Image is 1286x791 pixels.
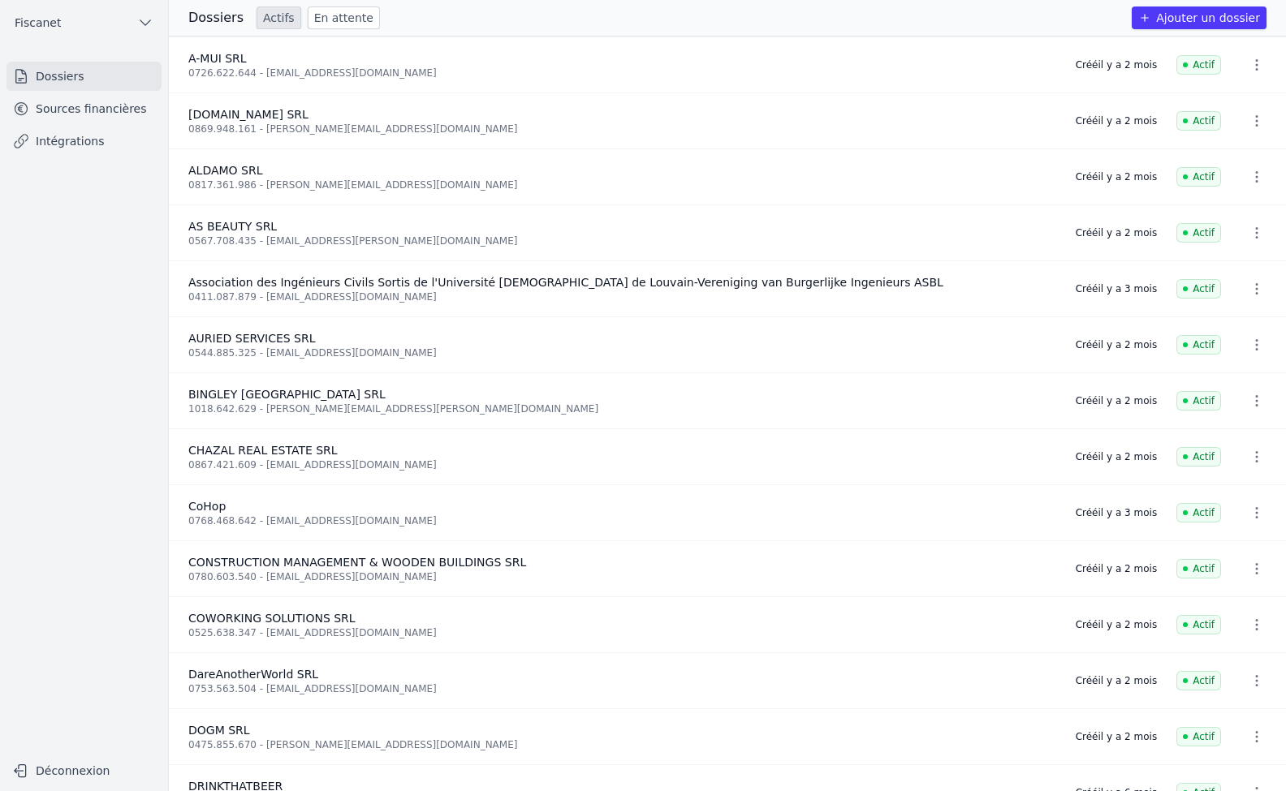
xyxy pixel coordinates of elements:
[188,346,1056,359] div: 0544.885.325 - [EMAIL_ADDRESS][DOMAIN_NAME]
[1176,671,1221,690] span: Actif
[308,6,380,29] a: En attente
[188,332,316,345] span: AURIED SERVICES SRL
[6,10,162,36] button: Fiscanet
[1176,559,1221,578] span: Actif
[1132,6,1267,29] button: Ajouter un dossier
[188,724,250,737] span: DOGM SRL
[1176,391,1221,411] span: Actif
[1176,503,1221,522] span: Actif
[1176,615,1221,634] span: Actif
[1076,338,1157,351] div: Créé il y a 2 mois
[1076,618,1157,631] div: Créé il y a 2 mois
[188,108,309,121] span: [DOMAIN_NAME] SRL
[188,570,1056,583] div: 0780.603.540 - [EMAIL_ADDRESS][DOMAIN_NAME]
[1076,114,1157,127] div: Créé il y a 2 mois
[1176,55,1221,75] span: Actif
[188,67,1056,80] div: 0726.622.644 - [EMAIL_ADDRESS][DOMAIN_NAME]
[1076,506,1157,519] div: Créé il y a 3 mois
[188,402,1056,415] div: 1018.642.629 - [PERSON_NAME][EMAIL_ADDRESS][PERSON_NAME][DOMAIN_NAME]
[1076,226,1157,239] div: Créé il y a 2 mois
[1176,447,1221,466] span: Actif
[188,514,1056,527] div: 0768.468.642 - [EMAIL_ADDRESS][DOMAIN_NAME]
[6,127,162,156] a: Intégrations
[1076,58,1157,71] div: Créé il y a 2 mois
[1076,562,1157,575] div: Créé il y a 2 mois
[1176,727,1221,746] span: Actif
[257,6,301,29] a: Actifs
[1176,223,1221,243] span: Actif
[188,668,318,681] span: DareAnotherWorld SRL
[1076,170,1157,183] div: Créé il y a 2 mois
[188,458,1056,471] div: 0867.421.609 - [EMAIL_ADDRESS][DOMAIN_NAME]
[6,94,162,123] a: Sources financières
[15,15,61,31] span: Fiscanet
[188,500,226,513] span: CoHop
[1176,167,1221,187] span: Actif
[1076,450,1157,463] div: Créé il y a 2 mois
[6,758,162,784] button: Déconnexion
[1176,335,1221,355] span: Actif
[188,682,1056,695] div: 0753.563.504 - [EMAIL_ADDRESS][DOMAIN_NAME]
[188,220,277,233] span: AS BEAUTY SRL
[188,612,356,625] span: COWORKING SOLUTIONS SRL
[188,556,526,569] span: CONSTRUCTION MANAGEMENT & WOODEN BUILDINGS SRL
[188,164,262,177] span: ALDAMO SRL
[1076,674,1157,687] div: Créé il y a 2 mois
[1076,730,1157,743] div: Créé il y a 2 mois
[188,626,1056,639] div: 0525.638.347 - [EMAIL_ADDRESS][DOMAIN_NAME]
[1176,279,1221,299] span: Actif
[188,290,1056,303] div: 0411.087.879 - [EMAIL_ADDRESS][DOMAIN_NAME]
[188,388,386,401] span: BINGLEY [GEOGRAPHIC_DATA] SRL
[1076,394,1157,407] div: Créé il y a 2 mois
[188,8,244,28] h3: Dossiers
[1076,282,1157,295] div: Créé il y a 3 mois
[188,123,1056,135] div: 0869.948.161 - [PERSON_NAME][EMAIL_ADDRESS][DOMAIN_NAME]
[188,178,1056,191] div: 0817.361.986 - [PERSON_NAME][EMAIL_ADDRESS][DOMAIN_NAME]
[188,444,338,457] span: CHAZAL REAL ESTATE SRL
[188,738,1056,751] div: 0475.855.670 - [PERSON_NAME][EMAIL_ADDRESS][DOMAIN_NAME]
[6,62,162,91] a: Dossiers
[188,52,247,65] span: A-MUI SRL
[188,276,943,289] span: Association des Ingénieurs Civils Sortis de l'Université [DEMOGRAPHIC_DATA] de Louvain-Vereniging...
[188,234,1056,247] div: 0567.708.435 - [EMAIL_ADDRESS][PERSON_NAME][DOMAIN_NAME]
[1176,111,1221,131] span: Actif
